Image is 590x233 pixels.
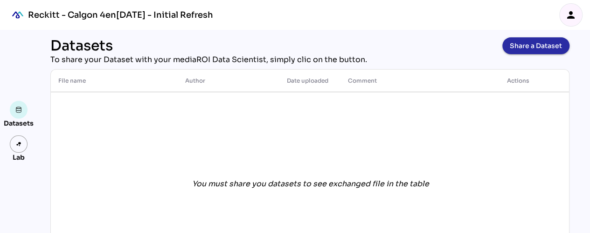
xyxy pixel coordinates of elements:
[565,9,576,21] i: person
[8,153,29,162] div: Lab
[51,70,178,92] th: File name
[7,5,28,25] div: mediaROI
[192,178,429,190] div: You must share you datasets to see exchanged file in the table
[50,37,113,54] div: Datasets
[502,37,569,54] button: Share a Dataset
[50,54,569,65] div: To share your Dataset with your mediaROI Data Scientist, simply clic on the button.
[340,70,467,92] th: Comment
[28,9,213,21] div: Reckitt - Calgon 4en[DATE] - Initial Refresh
[4,119,34,128] div: Datasets
[510,39,562,52] span: Share a Dataset
[467,70,569,92] th: Actions
[15,141,22,148] img: lab.svg
[279,70,340,92] th: Date uploaded
[15,106,22,113] img: data.svg
[178,70,279,92] th: Author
